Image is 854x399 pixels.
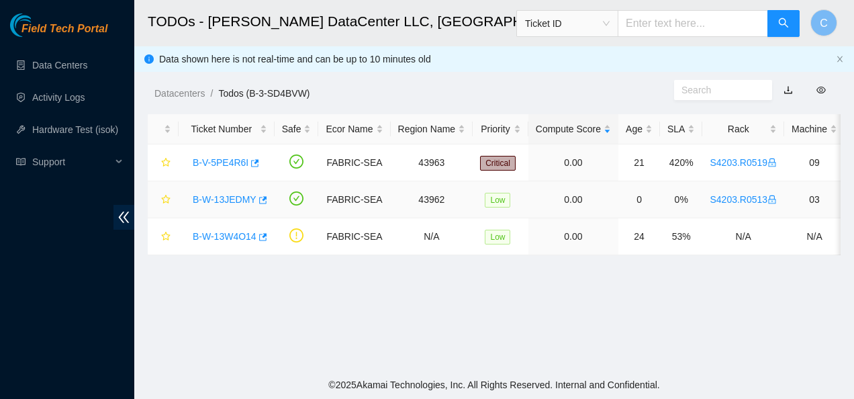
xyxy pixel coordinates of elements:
td: FABRIC-SEA [318,218,390,255]
a: Todos (B-3-SD4BVW) [218,88,310,99]
button: download [773,79,803,101]
td: 0% [660,181,702,218]
td: 24 [618,218,660,255]
span: eye [816,85,826,95]
a: download [784,85,793,95]
td: N/A [784,218,845,255]
span: Field Tech Portal [21,23,107,36]
span: Critical [480,156,516,171]
span: close [836,55,844,63]
td: 0 [618,181,660,218]
button: star [155,189,171,210]
a: Akamai TechnologiesField Tech Portal [10,24,107,42]
a: B-W-13JEDMY [193,194,256,205]
button: star [155,152,171,173]
td: 0.00 [528,144,618,181]
td: N/A [391,218,473,255]
td: 0.00 [528,218,618,255]
button: close [836,55,844,64]
a: B-V-5PE4R6I [193,157,248,168]
span: search [778,17,789,30]
span: star [161,158,171,169]
td: 43963 [391,144,473,181]
td: 03 [784,181,845,218]
td: 09 [784,144,845,181]
td: 21 [618,144,660,181]
span: Low [485,230,510,245]
a: Hardware Test (isok) [32,124,118,135]
input: Enter text here... [618,10,768,37]
span: C [820,15,828,32]
span: read [16,157,26,167]
td: 43962 [391,181,473,218]
img: Akamai Technologies [10,13,68,37]
a: B-W-13W4O14 [193,231,256,242]
a: Datacenters [154,88,205,99]
span: Ticket ID [525,13,610,34]
td: FABRIC-SEA [318,181,390,218]
span: double-left [113,205,134,230]
a: Data Centers [32,60,87,71]
span: check-circle [289,154,303,169]
span: Support [32,148,111,175]
span: exclamation-circle [289,228,303,242]
span: lock [767,158,777,167]
td: FABRIC-SEA [318,144,390,181]
a: S4203.R0519lock [710,157,777,168]
span: / [210,88,213,99]
button: search [767,10,800,37]
span: star [161,195,171,206]
td: 53% [660,218,702,255]
span: check-circle [289,191,303,206]
footer: © 2025 Akamai Technologies, Inc. All Rights Reserved. Internal and Confidential. [134,371,854,399]
span: star [161,232,171,242]
a: Activity Logs [32,92,85,103]
input: Search [681,83,754,97]
span: lock [767,195,777,204]
td: 0.00 [528,181,618,218]
button: star [155,226,171,247]
button: C [810,9,837,36]
span: Low [485,193,510,208]
td: 420% [660,144,702,181]
a: S4203.R0513lock [710,194,777,205]
td: N/A [702,218,784,255]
